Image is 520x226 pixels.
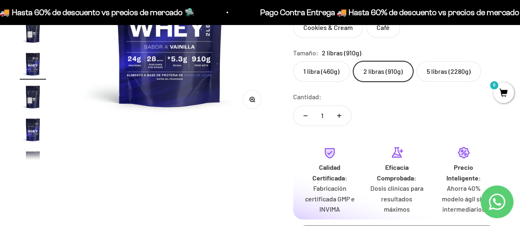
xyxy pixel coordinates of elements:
button: Ir al artículo 8 [20,116,46,145]
button: Ir al artículo 9 [20,149,46,178]
img: Proteína Whey [20,84,46,110]
p: Dosis clínicas para resultados máximos [370,183,423,215]
p: Ahorra 40% modelo ágil sin intermediarios [437,183,490,215]
img: Proteína Whey [20,51,46,77]
button: Ir al artículo 5 [20,18,46,47]
button: Reducir cantidad [294,106,317,126]
p: Fabricación certificada GMP e INVIMA [303,183,357,215]
legend: Tamaño: [293,48,319,58]
button: Aumentar cantidad [327,106,351,126]
label: Cantidad: [293,91,321,102]
img: Proteína Whey [20,18,46,44]
strong: Precio Inteligente: [446,163,481,182]
img: Proteína Whey [20,116,46,143]
button: Ir al artículo 6 [20,51,46,80]
img: Proteína Whey [20,149,46,176]
button: Ir al artículo 7 [20,84,46,112]
strong: Eficacia Comprobada: [377,163,416,182]
strong: Calidad Certificada: [312,163,347,182]
span: 2 libras (910g) [322,48,361,58]
a: 0 [493,89,514,98]
mark: 0 [489,80,499,90]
